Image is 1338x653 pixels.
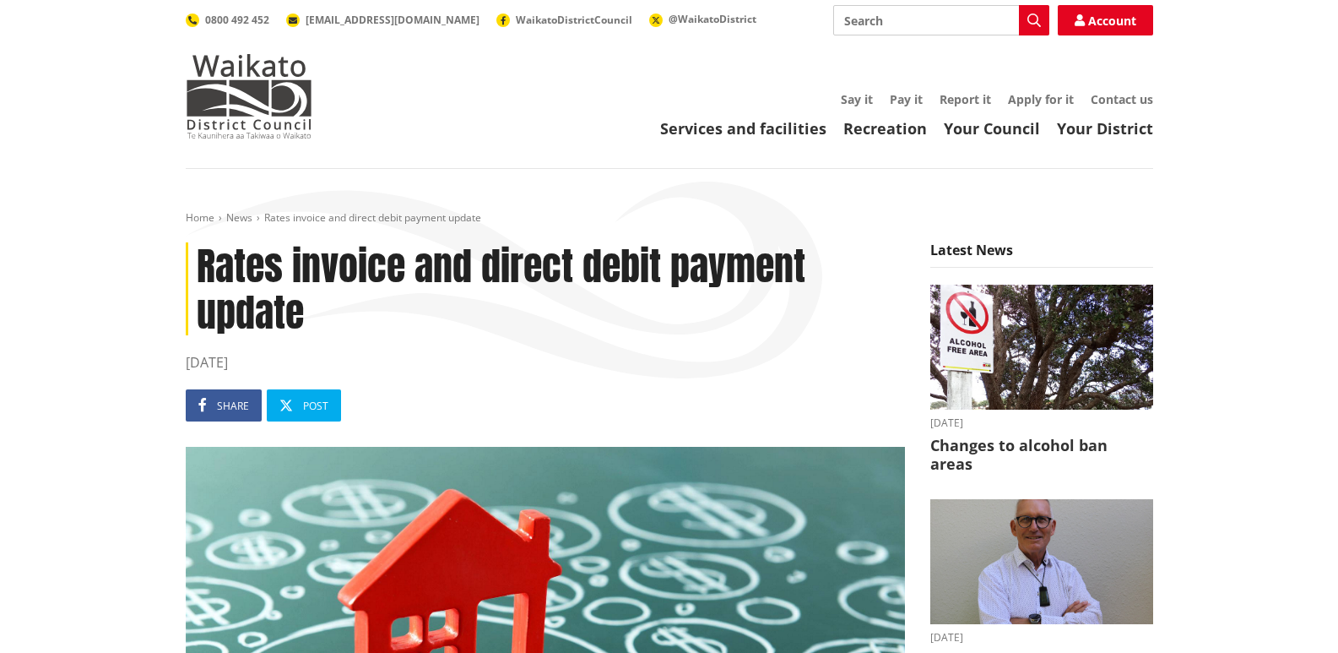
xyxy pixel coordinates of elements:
[264,210,481,225] span: Rates invoice and direct debit payment update
[186,242,905,335] h1: Rates invoice and direct debit payment update
[306,13,479,27] span: [EMAIL_ADDRESS][DOMAIN_NAME]
[930,633,1153,643] time: [DATE]
[660,118,826,139] a: Services and facilities
[186,54,312,139] img: Waikato District Council - Te Kaunihera aa Takiwaa o Waikato
[944,118,1040,139] a: Your Council
[930,499,1153,625] img: Craig Hobbs
[1058,5,1153,35] a: Account
[1057,118,1153,139] a: Your District
[890,91,923,107] a: Pay it
[205,13,269,27] span: 0800 492 452
[186,352,905,373] time: [DATE]
[217,399,249,413] span: Share
[186,211,1153,226] nav: breadcrumb
[496,13,632,27] a: WaikatoDistrictCouncil
[286,13,479,27] a: [EMAIL_ADDRESS][DOMAIN_NAME]
[930,285,1153,411] img: Alcohol Control Bylaw adopted - August 2025 (2)
[940,91,991,107] a: Report it
[930,437,1153,473] h3: Changes to alcohol ban areas
[649,12,756,26] a: @WaikatoDistrict
[841,91,873,107] a: Say it
[303,399,328,413] span: Post
[186,210,214,225] a: Home
[226,210,252,225] a: News
[516,13,632,27] span: WaikatoDistrictCouncil
[186,389,262,422] a: Share
[843,118,927,139] a: Recreation
[1091,91,1153,107] a: Contact us
[833,5,1049,35] input: Search input
[930,418,1153,428] time: [DATE]
[186,13,269,27] a: 0800 492 452
[267,389,341,422] a: Post
[930,242,1153,268] h5: Latest News
[669,12,756,26] span: @WaikatoDistrict
[1008,91,1074,107] a: Apply for it
[930,285,1153,474] a: [DATE] Changes to alcohol ban areas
